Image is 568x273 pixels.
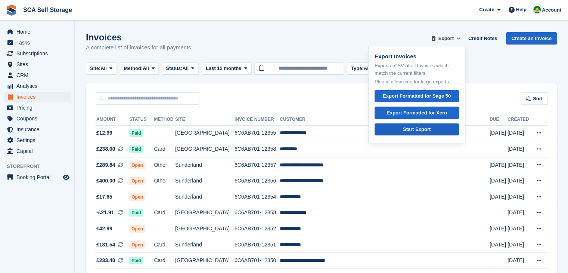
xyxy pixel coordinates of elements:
[4,59,71,70] a: menu
[508,157,531,173] td: [DATE]
[542,6,561,14] span: Account
[129,114,154,126] th: Status
[438,35,454,42] span: Export
[4,146,71,156] a: menu
[96,193,112,201] span: £17.65
[533,95,543,102] span: Sort
[490,157,508,173] td: [DATE]
[429,32,462,45] button: Export
[16,37,61,48] span: Tasks
[235,114,280,126] th: Invoice Number
[4,172,71,182] a: menu
[4,113,71,124] a: menu
[86,62,117,75] button: Site: All
[235,157,280,173] td: 6C6AB701-12357
[154,237,175,253] td: Card
[508,237,531,253] td: [DATE]
[508,141,531,157] td: [DATE]
[4,81,71,91] a: menu
[129,162,145,169] span: Open
[16,135,61,145] span: Settings
[235,253,280,269] td: 6C6AB701-12350
[364,65,370,72] span: All
[96,145,115,153] span: £238.00
[375,107,459,119] a: Export Formatted for Xero
[175,114,235,126] th: Site
[508,125,531,141] td: [DATE]
[175,189,235,205] td: Sunderland
[375,62,459,77] p: Export a CSV of all Invoices which match the current filters.
[143,65,149,72] span: All
[129,177,145,185] span: Open
[490,189,508,205] td: [DATE]
[129,193,145,201] span: Open
[4,124,71,135] a: menu
[16,70,61,80] span: CRM
[508,189,531,205] td: [DATE]
[387,109,447,117] div: Export Formatted for Xero
[120,62,159,75] button: Method: All
[90,65,100,72] span: Site:
[375,90,459,102] a: Export Formatted for Sage 50
[347,62,380,75] button: Type: All
[16,81,61,91] span: Analytics
[508,173,531,189] td: [DATE]
[96,129,112,137] span: £12.99
[16,146,61,156] span: Capital
[154,114,175,126] th: Method
[154,141,175,157] td: Card
[16,27,61,37] span: Home
[154,253,175,269] td: Card
[465,32,500,45] a: Credit Notes
[490,173,508,189] td: [DATE]
[96,209,114,217] span: -£21.91
[129,241,145,249] span: Open
[129,145,143,153] span: Paid
[4,92,71,102] a: menu
[175,173,235,189] td: Sunderland
[16,92,61,102] span: Invoices
[175,141,235,157] td: [GEOGRAPHIC_DATA]
[206,65,241,72] span: Last 12 months
[129,209,143,217] span: Paid
[375,123,459,136] a: Start Export
[16,124,61,135] span: Insurance
[235,221,280,237] td: 6C6AB701-12352
[16,172,61,182] span: Booking Portal
[479,6,494,13] span: Create
[16,59,61,70] span: Sites
[20,4,75,16] a: SCA Self Storage
[86,43,191,52] p: A complete list of invoices for all payments
[383,92,451,100] div: Export Formatted for Sage 50
[506,32,557,45] a: Create an Invoice
[235,141,280,157] td: 6C6AB701-12358
[235,237,280,253] td: 6C6AB701-12351
[235,173,280,189] td: 6C6AB701-12356
[95,114,129,126] th: Amount
[508,205,531,221] td: [DATE]
[235,125,280,141] td: 6C6AB701-12355
[96,161,115,169] span: £289.84
[375,78,459,86] p: Please allow time for large exports.
[508,221,531,237] td: [DATE]
[235,205,280,221] td: 6C6AB701-12353
[351,65,364,72] span: Type:
[175,221,235,237] td: [GEOGRAPHIC_DATA]
[235,189,280,205] td: 6C6AB701-12354
[280,114,490,126] th: Customer
[154,157,175,173] td: Other
[516,6,527,13] span: Help
[129,257,143,264] span: Paid
[175,157,235,173] td: Sunderland
[86,32,191,42] h1: Invoices
[4,70,71,80] a: menu
[7,163,74,170] span: Storefront
[183,65,189,72] span: All
[403,126,431,133] div: Start Export
[4,48,71,59] a: menu
[175,253,235,269] td: [GEOGRAPHIC_DATA]
[4,135,71,145] a: menu
[490,125,508,141] td: [DATE]
[96,225,112,233] span: £42.99
[124,65,143,72] span: Method:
